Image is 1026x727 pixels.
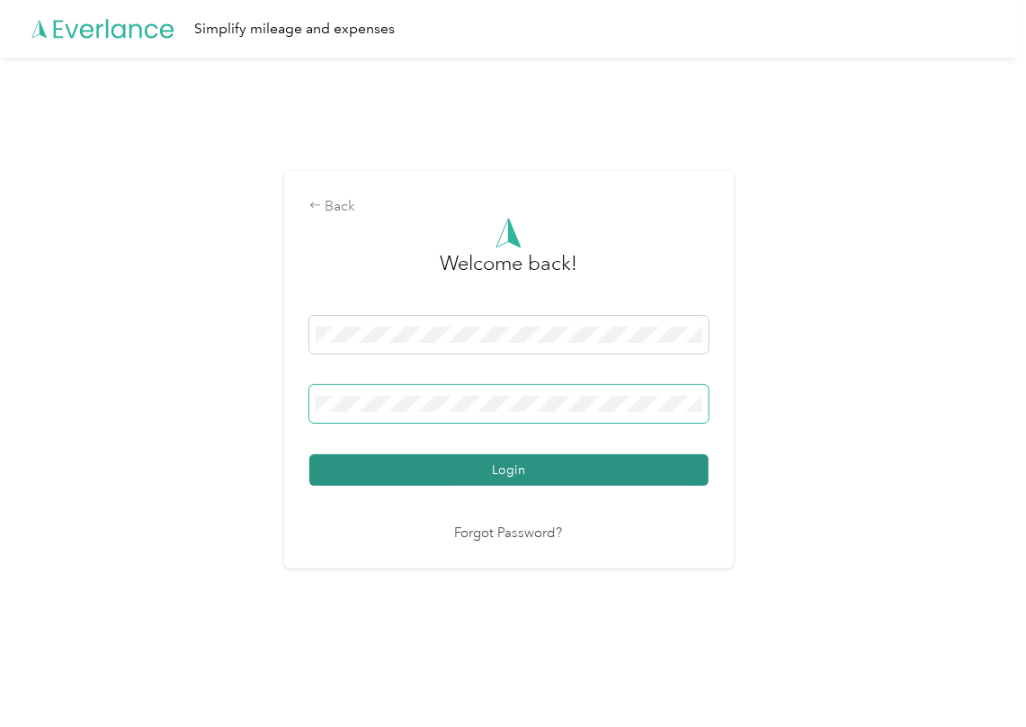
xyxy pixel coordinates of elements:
[925,626,1026,727] iframe: Everlance-gr Chat Button Frame
[455,524,563,544] a: Forgot Password?
[440,248,577,297] h3: greeting
[194,18,395,40] div: Simplify mileage and expenses
[309,454,709,486] button: Login
[309,196,709,218] div: Back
